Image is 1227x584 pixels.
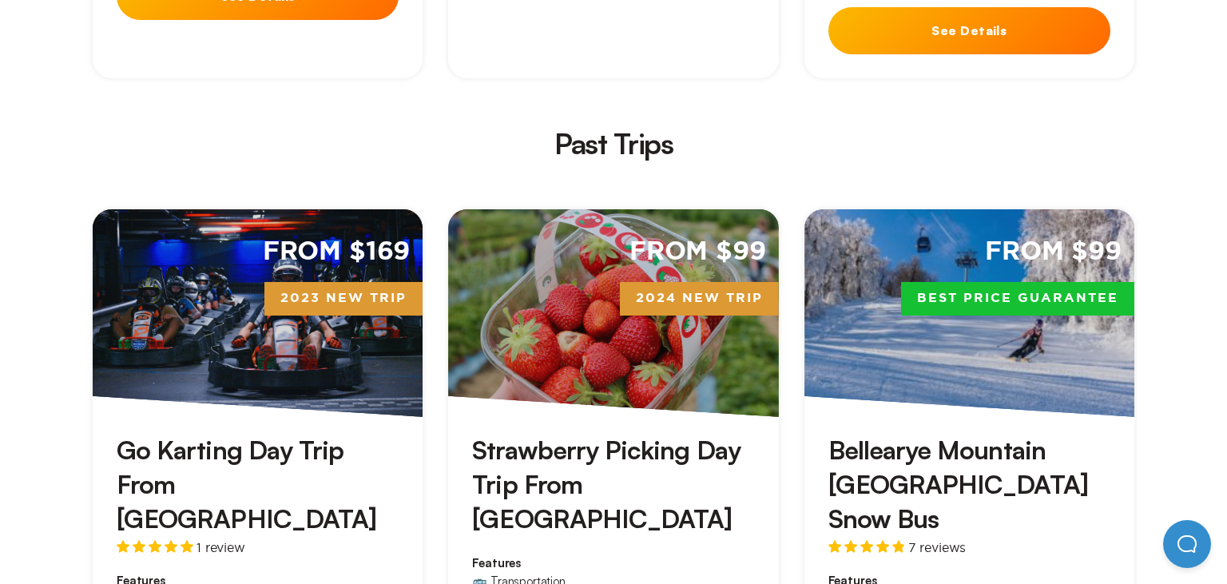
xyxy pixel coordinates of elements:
[985,235,1122,269] span: From $99
[197,541,245,554] span: 1 review
[117,433,399,537] h3: Go Karting Day Trip From [GEOGRAPHIC_DATA]
[264,282,423,316] span: 2023 New Trip
[828,433,1110,537] h3: Bellearye Mountain [GEOGRAPHIC_DATA] Snow Bus
[263,235,411,269] span: From $169
[472,433,754,537] h3: Strawberry Picking Day Trip From [GEOGRAPHIC_DATA]
[828,7,1110,54] button: See Details
[620,282,779,316] span: 2024 New Trip
[472,555,754,571] span: Features
[105,129,1122,158] h2: Past Trips
[1163,520,1211,568] iframe: Help Scout Beacon - Open
[901,282,1134,316] span: Best Price Guarantee
[908,541,967,554] span: 7 reviews
[629,235,766,269] span: From $99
